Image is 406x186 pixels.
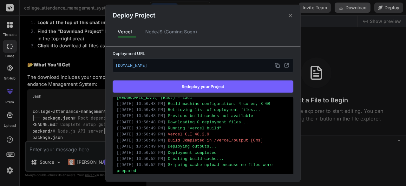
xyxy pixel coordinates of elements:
button: Copy URL [273,61,282,70]
div: Vercel CLI 48.2.9 [117,131,289,137]
button: Redeploy your Project [113,80,293,93]
div: Previous build caches not available [117,113,289,119]
span: [ [DATE] 10:56:48 PM ] [117,107,166,112]
span: [ [DATE] 10:56:48 PM ] [117,114,166,118]
div: Build machine configuration: 4 cores, 8 GB [117,101,289,107]
label: Deployment URL [113,50,293,56]
span: [ [DATE] 10:56:49 PM ] [117,144,166,148]
span: [ [DATE] 10:56:49 PM ] [117,132,166,136]
h2: Deploy Project [113,11,155,20]
div: Creating build cache... [117,155,289,162]
div: Build Completed in /vercel/output [8ms] [117,137,289,143]
div: Downloading 0 deployment files... [117,119,289,125]
button: Open in new tab [282,61,291,70]
span: [ [DATE] 10:56:52 PM ] [117,156,166,161]
div: NodeJS (Coming Soon) [140,25,202,38]
span: [ [DATE] 10:56:49 PM ] [117,126,166,130]
p: [DOMAIN_NAME] [115,61,291,70]
span: [ [DATE] 10:56:52 PM ] [117,162,166,167]
div: Vercel [113,25,137,38]
div: Skipping cache upload because no files were prepared [117,162,289,174]
span: [ [DATE] 10:56:49 PM ] [117,138,166,142]
span: [ [DATE] 10:56:48 PM ] [117,120,166,124]
span: [ [DATE] 10:56:52 PM ] [117,150,166,155]
div: Retrieving list of deployment files... [117,107,289,113]
div: Deployment completed [117,149,289,155]
span: [ [DATE] 10:56:48 PM ] [117,101,166,106]
div: Running "vercel build" [117,125,289,131]
div: Deploying outputs... [117,143,289,149]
